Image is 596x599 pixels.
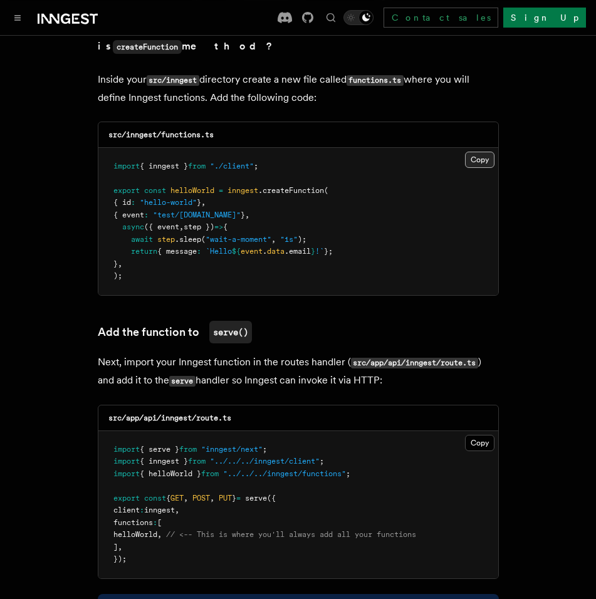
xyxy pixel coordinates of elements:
span: . [263,247,267,256]
span: } [232,494,236,503]
span: step }) [184,222,214,231]
span: ({ [267,494,276,503]
span: import [113,162,140,170]
span: ({ event [144,222,179,231]
span: = [236,494,241,503]
span: functions [113,518,153,527]
span: { [166,494,170,503]
span: "../../../inngest/functions" [223,469,346,478]
span: ); [298,235,306,244]
span: } [241,211,245,219]
span: step [157,235,175,244]
span: from [188,457,206,466]
button: Toggle dark mode [343,10,374,25]
span: "wait-a-moment" [206,235,271,244]
span: ${ [232,247,241,256]
span: const [144,494,166,503]
span: "./client" [210,162,254,170]
code: src/inngest [147,75,199,86]
button: Copy [465,152,494,168]
p: Next, import your Inngest function in the routes handler ( ) and add it to the handler so Inngest... [98,353,499,390]
span: , [118,259,122,268]
summary: Learn more: What iscreateFunctionmethod? [98,20,499,56]
span: client [113,506,140,514]
span: } [197,198,201,207]
span: "1s" [280,235,298,244]
span: ; [254,162,258,170]
span: : [144,211,149,219]
span: : [197,247,201,256]
code: serve [169,376,196,387]
span: import [113,445,140,454]
span: ( [201,235,206,244]
span: { [223,222,227,231]
span: async [122,222,144,231]
span: !` [315,247,324,256]
span: ( [324,186,328,195]
code: serve() [209,321,252,343]
span: import [113,469,140,478]
strong: Learn more: What is method? [98,23,314,52]
span: { helloWorld } [140,469,201,478]
code: src/inngest/functions.ts [108,130,214,139]
span: : [140,506,144,514]
span: : [153,518,157,527]
span: { serve } [140,445,179,454]
span: helloWorld [113,530,157,539]
span: serve [245,494,267,503]
span: from [179,445,197,454]
span: export [113,494,140,503]
span: , [157,530,162,539]
span: from [201,469,219,478]
span: , [210,494,214,503]
span: , [271,235,276,244]
a: Contact sales [384,8,498,28]
span: , [184,494,188,503]
span: , [179,222,184,231]
span: : [131,198,135,207]
span: GET [170,494,184,503]
span: .sleep [175,235,201,244]
span: "inngest/next" [201,445,263,454]
span: `Hello [206,247,232,256]
span: ; [346,469,350,478]
span: { event [113,211,144,219]
span: = [219,186,223,195]
span: "../../../inngest/client" [210,457,320,466]
span: event [241,247,263,256]
span: return [131,247,157,256]
span: .createFunction [258,186,324,195]
span: export [113,186,140,195]
span: { inngest } [140,162,188,170]
span: { inngest } [140,457,188,466]
span: } [113,259,118,268]
span: .email [285,247,311,256]
span: ; [320,457,324,466]
button: Find something... [323,10,338,25]
a: Sign Up [503,8,586,28]
span: ; [263,445,267,454]
span: await [131,235,153,244]
span: , [201,198,206,207]
code: functions.ts [347,75,404,86]
span: { id [113,198,131,207]
span: } [311,247,315,256]
span: inngest [227,186,258,195]
span: "hello-world" [140,198,197,207]
span: , [245,211,249,219]
span: PUT [219,494,232,503]
span: POST [192,494,210,503]
span: inngest [144,506,175,514]
span: , [118,543,122,551]
code: src/app/api/inngest/route.ts [108,414,231,422]
span: [ [157,518,162,527]
span: const [144,186,166,195]
span: ] [113,543,118,551]
span: // <-- This is where you'll always add all your functions [166,530,416,539]
button: Copy [465,435,494,451]
span: , [175,506,179,514]
span: => [214,222,223,231]
span: }); [113,555,127,563]
span: from [188,162,206,170]
button: Toggle navigation [10,10,25,25]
